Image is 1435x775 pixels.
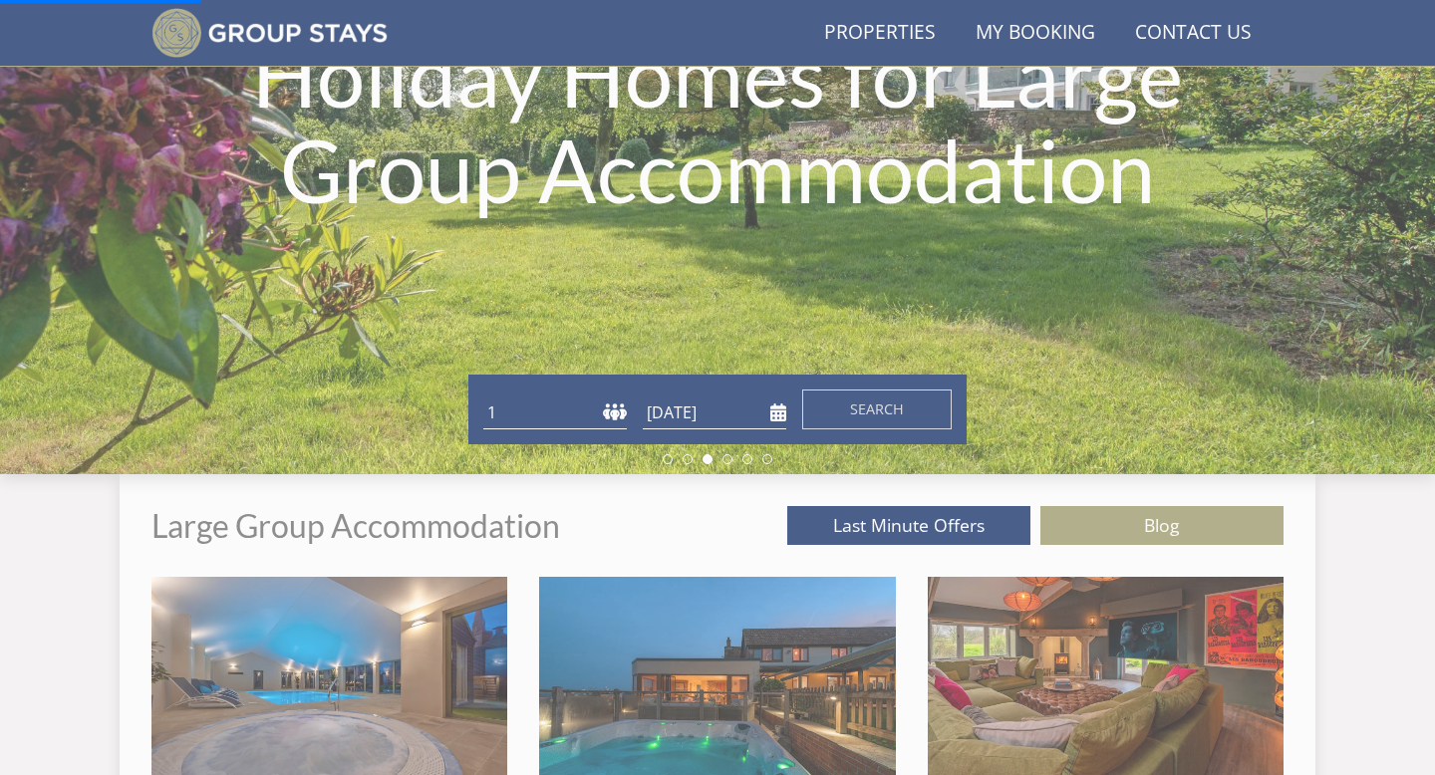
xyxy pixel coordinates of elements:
[643,396,786,429] input: Arrival Date
[787,506,1030,545] a: Last Minute Offers
[1040,506,1284,545] a: Blog
[802,389,952,429] button: Search
[816,11,944,56] a: Properties
[151,508,560,543] h1: Large Group Accommodation
[151,8,388,58] img: Group Stays
[1127,11,1260,56] a: Contact Us
[850,399,904,418] span: Search
[968,11,1103,56] a: My Booking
